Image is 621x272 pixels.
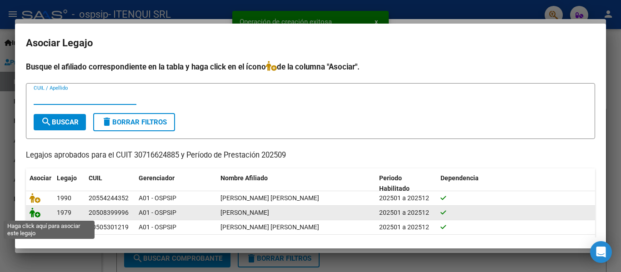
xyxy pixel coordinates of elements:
span: 1979 [57,209,71,216]
div: Open Intercom Messenger [590,241,612,263]
datatable-header-cell: Nombre Afiliado [217,168,376,198]
span: Asociar [30,174,51,182]
span: BARRIOS JOAQUIN ALEJANDRO [220,223,319,231]
span: A01 - OSPSIP [139,223,176,231]
datatable-header-cell: Dependencia [437,168,596,198]
span: ALARCON NICOLAS ORIEL [220,209,269,216]
span: CUIL [89,174,102,182]
span: 1845 [57,223,71,231]
datatable-header-cell: Periodo Habilitado [376,168,437,198]
datatable-header-cell: Legajo [53,168,85,198]
div: 202501 a 202512 [379,208,433,218]
datatable-header-cell: CUIL [85,168,135,198]
span: A01 - OSPSIP [139,194,176,202]
span: Gerenciador [139,174,175,182]
span: Borrar Filtros [101,118,167,126]
div: 202501 a 202512 [379,222,433,232]
div: 20505301219 [89,222,129,232]
span: Nombre Afiliado [220,174,268,182]
span: 1990 [57,194,71,202]
span: Legajo [57,174,77,182]
mat-icon: search [41,116,52,127]
p: Legajos aprobados para el CUIT 30716624885 y Período de Prestación 202509 [26,150,595,161]
h4: Busque el afiliado correspondiente en la tabla y haga click en el ícono de la columna "Asociar". [26,61,595,73]
mat-icon: delete [101,116,112,127]
div: 20508399996 [89,208,129,218]
span: A01 - OSPSIP [139,209,176,216]
datatable-header-cell: Gerenciador [135,168,217,198]
button: Borrar Filtros [93,113,175,131]
h2: Asociar Legajo [26,35,595,52]
span: MANSILLA THIAGO GABRIEL [220,194,319,202]
span: Periodo Habilitado [379,174,410,192]
span: Buscar [41,118,79,126]
span: Dependencia [441,174,479,182]
div: 20554244352 [89,193,129,203]
div: 202501 a 202512 [379,193,433,203]
button: Buscar [34,114,86,130]
datatable-header-cell: Asociar [26,168,53,198]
